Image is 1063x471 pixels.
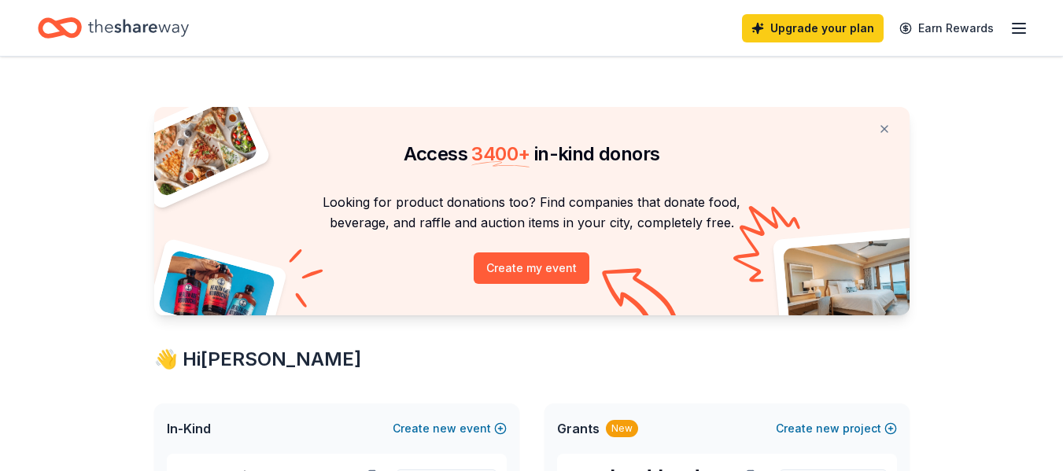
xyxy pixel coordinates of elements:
span: Access in-kind donors [404,142,660,165]
img: Pizza [136,98,259,198]
div: New [606,420,638,437]
span: In-Kind [167,419,211,438]
div: 👋 Hi [PERSON_NAME] [154,347,910,372]
button: Create my event [474,252,589,284]
p: Looking for product donations too? Find companies that donate food, beverage, and raffle and auct... [173,192,891,234]
span: new [433,419,456,438]
span: Grants [557,419,600,438]
span: 3400 + [471,142,530,165]
img: Curvy arrow [602,268,681,327]
a: Earn Rewards [890,14,1003,42]
button: Createnewevent [393,419,507,438]
a: Home [38,9,189,46]
a: Upgrade your plan [742,14,884,42]
button: Createnewproject [776,419,897,438]
span: new [816,419,840,438]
